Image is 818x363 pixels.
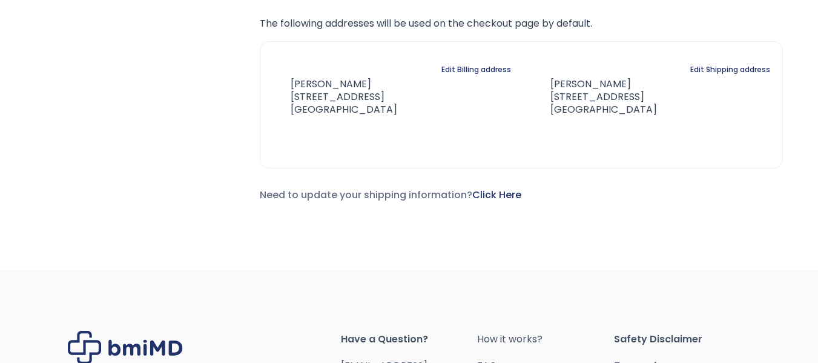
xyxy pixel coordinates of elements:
a: Edit Shipping address [690,61,770,78]
a: How it works? [477,331,613,348]
span: Need to update your shipping information? [260,188,521,202]
a: Edit Billing address [441,61,511,78]
address: [PERSON_NAME] [STREET_ADDRESS] [GEOGRAPHIC_DATA] [272,78,397,116]
span: Have a Question? [341,331,477,348]
p: The following addresses will be used on the checkout page by default. [260,15,783,32]
span: Safety Disclaimer [614,331,750,348]
a: Click Here [472,188,521,202]
address: [PERSON_NAME] [STREET_ADDRESS] [GEOGRAPHIC_DATA] [531,78,657,116]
